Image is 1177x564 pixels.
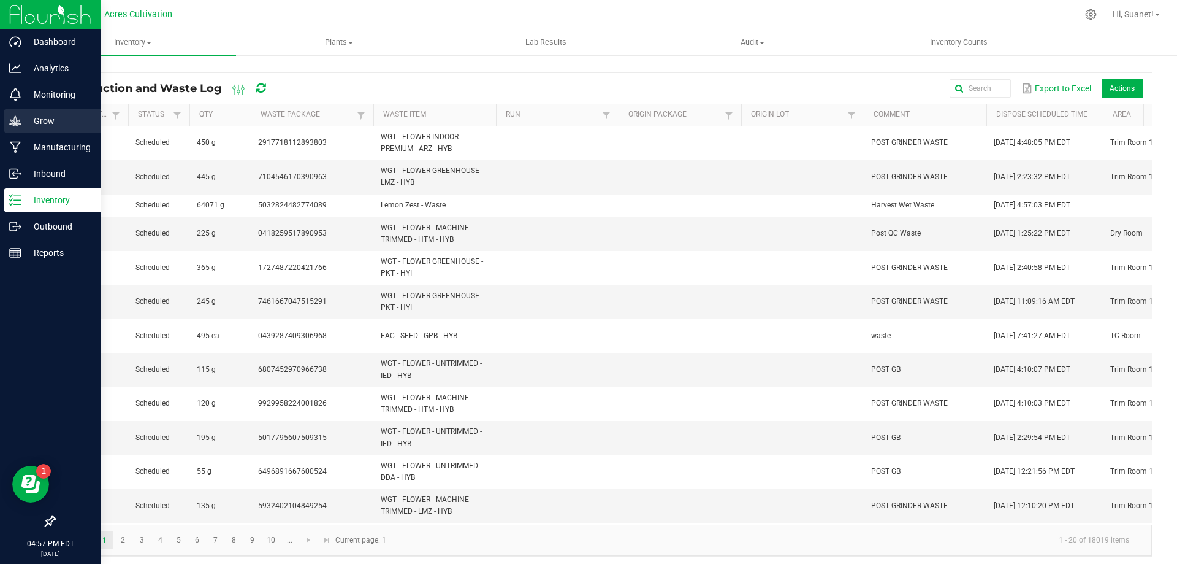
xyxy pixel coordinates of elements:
li: Actions [1102,79,1143,98]
kendo-pager-info: 1 - 20 of 18019 items [394,530,1139,550]
inline-svg: Outbound [9,220,21,233]
a: AreaSortable [1113,110,1175,120]
a: Page 2 [114,531,132,549]
inline-svg: Inbound [9,168,21,180]
span: POST GRINDER WASTE [871,172,948,181]
span: [DATE] 4:57:03 PM EDT [994,201,1070,209]
p: Manufacturing [21,140,95,155]
span: [DATE] 7:41:27 AM EDT [994,331,1070,340]
span: Trim Room 101 [1110,172,1162,181]
span: 0439287409306968 [258,331,327,340]
span: [DATE] 12:10:20 PM EDT [994,501,1075,510]
iframe: Resource center unread badge [36,464,51,479]
a: Plants [236,29,443,55]
a: QtySortable [199,110,246,120]
span: [DATE] 2:40:58 PM EDT [994,263,1070,272]
span: 245 g [197,297,216,306]
span: 2917718112893803 [258,138,327,147]
a: Origin LotSortable [751,110,844,120]
span: Go to the next page [303,535,313,545]
a: Filter [599,107,614,123]
span: [DATE] 12:21:56 PM EDT [994,467,1075,476]
span: Audit [650,37,855,48]
p: [DATE] [6,549,95,558]
inline-svg: Grow [9,115,21,127]
span: Trim Room 101 [1110,263,1162,272]
span: Trim Room 101 [1110,138,1162,147]
p: Outbound [21,219,95,234]
a: Page 10 [262,531,280,549]
a: CommentSortable [874,110,981,120]
span: 115 g [197,365,216,374]
span: 5032824482774089 [258,201,327,209]
div: Destruction and Waste Log [64,78,287,99]
span: Dry Room [1110,229,1143,238]
p: Analytics [21,61,95,75]
a: Page 11 [281,531,299,549]
span: WGT - FLOWER GREENHOUSE - PKT - HYI [381,257,483,277]
a: Page 5 [170,531,188,549]
a: StatusSortable [138,110,169,120]
span: Scheduled [135,433,170,442]
a: Dispose Scheduled TimeSortable [996,110,1098,120]
span: 7104546170390963 [258,172,327,181]
span: Inventory [29,37,236,48]
span: TC Room [1110,331,1141,340]
span: Scheduled [135,467,170,476]
span: Green Acres Cultivation [78,9,172,20]
span: [DATE] 1:25:22 PM EDT [994,229,1070,238]
a: Page 3 [133,531,151,549]
p: Reports [21,245,95,260]
span: Lemon Zest - Waste [381,201,446,209]
a: Filter [109,107,123,123]
span: WGT - FLOWER INDOOR PREMIUM - ARZ - HYB [381,133,459,153]
p: Inbound [21,166,95,181]
button: Export to Excel [1018,78,1094,99]
p: Monitoring [21,87,95,102]
span: Scheduled [135,297,170,306]
span: 7461667047515291 [258,297,327,306]
div: Manage settings [1083,9,1099,20]
span: 450 g [197,138,216,147]
span: Scheduled [135,172,170,181]
span: [DATE] 2:29:54 PM EDT [994,433,1070,442]
span: Harvest Wet Waste [871,201,934,209]
span: 445 g [197,172,216,181]
a: Waste PackageSortable [261,110,353,120]
inline-svg: Analytics [9,62,21,74]
span: Trim Room 101 [1110,467,1162,476]
a: Origin PackageSortable [628,110,721,120]
span: Scheduled [135,365,170,374]
span: Scheduled [135,399,170,408]
span: POST GRINDER WASTE [871,399,948,408]
a: Filter [844,107,859,123]
span: Scheduled [135,201,170,209]
a: Filter [722,107,736,123]
span: POST GB [871,365,901,374]
span: 195 g [197,433,216,442]
span: Trim Room 101 [1110,501,1162,510]
span: WGT - FLOWER - MACHINE TRIMMED - HTM - HYB [381,223,469,244]
a: Page 8 [225,531,243,549]
span: EAC - SEED - GPB - HYB [381,331,457,340]
span: POST GRINDER WASTE [871,263,948,272]
a: Page 7 [207,531,224,549]
span: 6807452970966738 [258,365,327,374]
a: Filter [170,107,185,123]
span: Trim Room 101 [1110,399,1162,408]
span: [DATE] 4:10:03 PM EDT [994,399,1070,408]
inline-svg: Reports [9,247,21,259]
span: [DATE] 4:10:07 PM EDT [994,365,1070,374]
p: Dashboard [21,34,95,49]
inline-svg: Dashboard [9,36,21,48]
span: WGT - FLOWER GREENHOUSE - LMZ - HYB [381,166,483,187]
span: 64071 g [197,201,224,209]
span: 495 ea [197,331,219,340]
kendo-pager: Current page: 1 [55,525,1152,556]
span: 225 g [197,229,216,238]
a: Lab Results [443,29,649,55]
a: Page 4 [151,531,169,549]
span: Lab Results [509,37,583,48]
span: Trim Room 101 [1110,365,1162,374]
